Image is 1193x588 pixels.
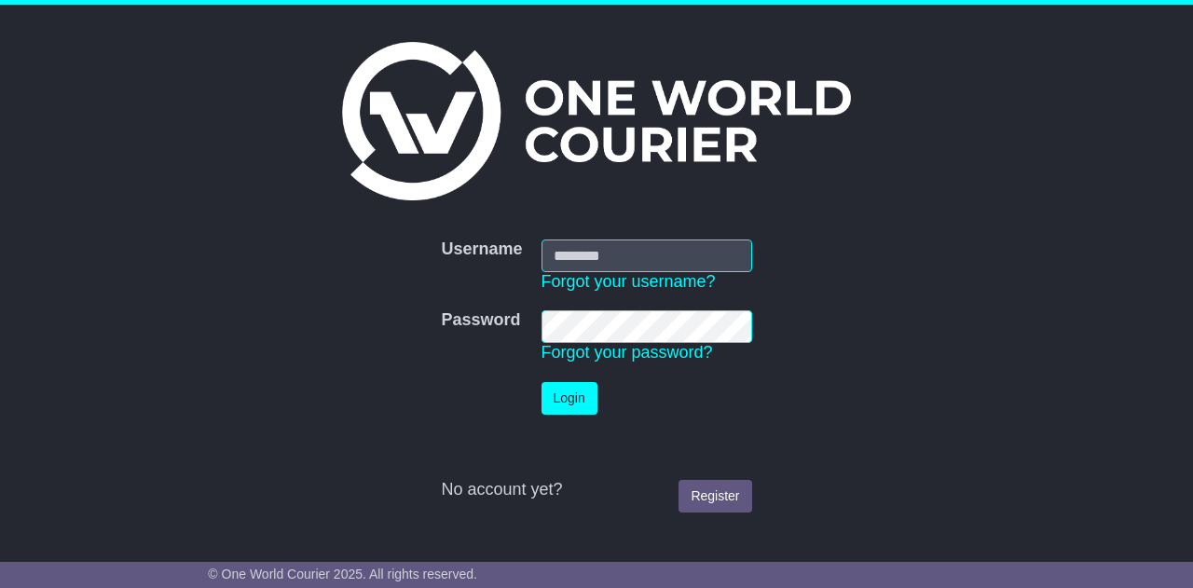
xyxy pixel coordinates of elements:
[542,343,713,362] a: Forgot your password?
[342,42,851,200] img: One World
[542,272,716,291] a: Forgot your username?
[441,239,522,260] label: Username
[441,310,520,331] label: Password
[441,480,751,500] div: No account yet?
[542,382,597,415] button: Login
[208,567,477,581] span: © One World Courier 2025. All rights reserved.
[679,480,751,513] a: Register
